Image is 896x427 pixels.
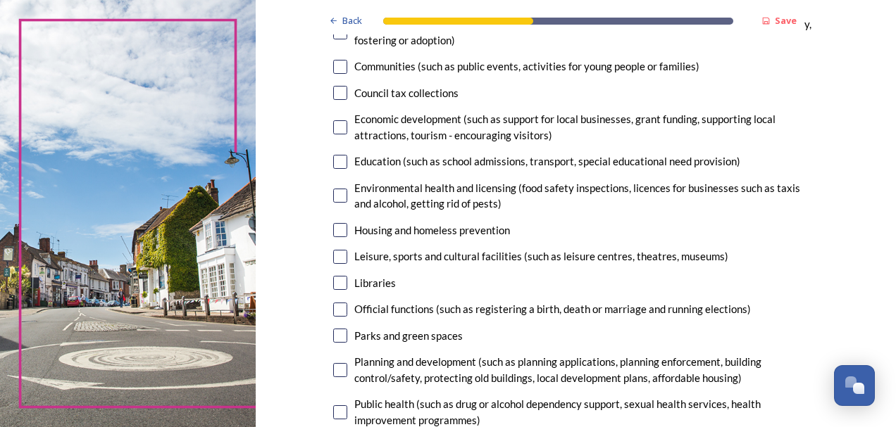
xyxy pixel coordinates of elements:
div: Libraries [354,275,396,291]
div: Communities (such as public events, activities for young people or families) [354,58,699,75]
strong: Save [775,14,797,27]
div: Official functions (such as registering a birth, death or marriage and running elections) [354,301,751,317]
div: Education (such as school admissions, transport, special educational need provision) [354,153,740,170]
div: Leisure, sports and cultural facilities (such as leisure centres, theatres, museums) [354,248,728,265]
span: Back [342,14,362,27]
div: Economic development (such as support for local businesses, grant funding, supporting local attra... [354,111,818,143]
button: Open Chat [834,365,875,406]
div: Planning and development (such as planning applications, planning enforcement, building control/s... [354,354,818,385]
div: Parks and green spaces [354,328,463,344]
div: Housing and homeless prevention [354,222,510,238]
div: Council tax collections [354,85,459,101]
div: Environmental health and licensing (food safety inspections, licences for businesses such as taxi... [354,180,818,212]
